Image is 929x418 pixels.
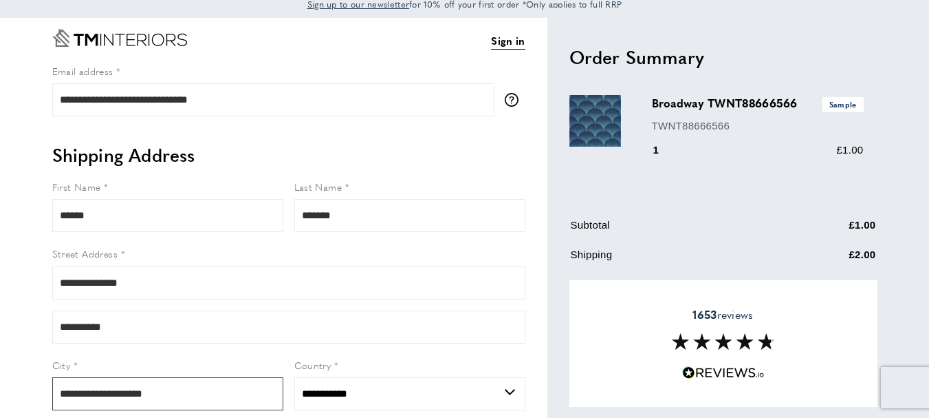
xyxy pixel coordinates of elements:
span: Email address [52,64,113,78]
td: £2.00 [781,247,876,273]
span: reviews [692,308,753,322]
img: Broadway TWNT88666566 [569,95,621,147]
h3: Broadway TWNT88666566 [652,95,864,112]
p: TWNT88666566 [652,118,864,134]
td: £0.17 [781,276,876,303]
td: Subtotal [571,217,780,244]
span: First Name [52,180,101,194]
strong: 1653 [692,306,717,322]
td: Shipping [571,247,780,273]
span: Street Address [52,247,118,260]
button: More information [505,93,525,107]
span: Country [294,358,331,372]
h2: Order Summary [569,45,877,70]
span: Last Name [294,180,342,194]
img: Reviews.io 5 stars [682,366,765,379]
h2: Shipping Address [52,143,525,167]
span: City [52,358,71,372]
a: Go to Home page [52,29,187,47]
td: £1.00 [781,217,876,244]
a: Sign in [491,32,525,50]
span: £1.00 [836,144,863,156]
div: 1 [652,142,679,158]
span: Sample [822,97,864,112]
td: VAT [571,276,780,303]
img: Reviews section [672,333,775,350]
